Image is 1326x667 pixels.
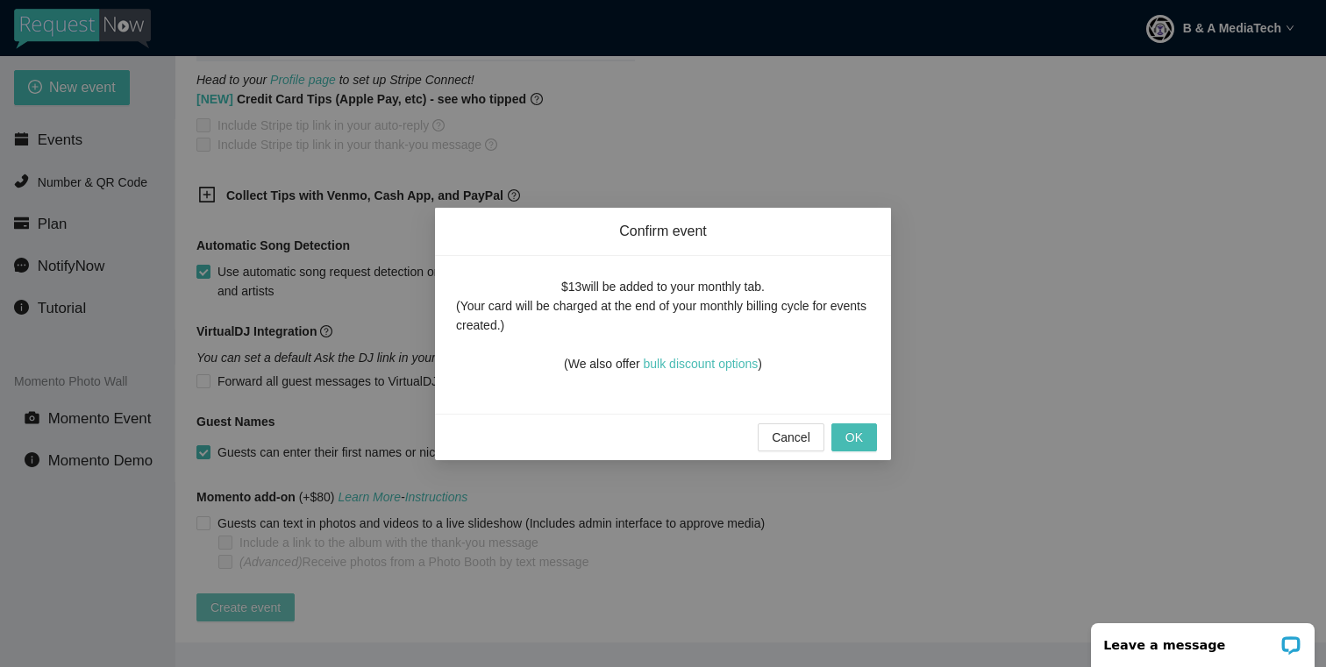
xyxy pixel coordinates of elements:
[456,296,870,335] div: (Your card will be charged at the end of your monthly billing cycle for events created.)
[831,423,877,451] button: OK
[564,335,762,373] div: (We also offer )
[1080,612,1326,667] iframe: LiveChat chat widget
[845,428,863,447] span: OK
[772,428,810,447] span: Cancel
[561,277,765,296] div: $13 will be added to your monthly tab.
[758,423,824,451] button: Cancel
[456,222,870,241] span: Confirm event
[644,357,759,371] a: bulk discount options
